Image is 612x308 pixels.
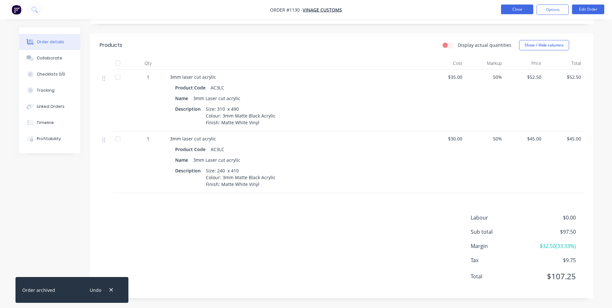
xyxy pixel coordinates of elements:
button: Close [501,5,533,14]
div: Order details [37,39,64,45]
button: Collaborate [19,50,80,66]
span: 1 [147,74,149,80]
div: Timeline [37,120,54,126]
a: Vinage Customs [303,7,342,13]
button: Profitability [19,131,80,147]
button: Linked Orders [19,98,80,115]
span: Total [471,272,528,280]
span: $9.75 [528,256,576,264]
span: $52.50 [547,74,581,80]
div: Size: 240 x 410 Colour: 3mm Matte Black Acrylic Finish: Matte White Vinyl [203,166,278,189]
button: Order details [19,34,80,50]
div: Size: 310 x 490 Colour: 3mm Matte Black Acrylic Finish: Matte White Vinyl [203,104,278,127]
span: $107.25 [528,271,576,282]
span: $52.50 [507,74,542,80]
button: Checklists 0/0 [19,66,80,82]
span: Margin [471,242,528,250]
span: Order #1130 - [270,7,303,13]
div: Total [544,57,584,70]
div: Tracking [37,87,55,93]
div: Cost [426,57,465,70]
span: 3mm laser cut acrylic [170,136,216,142]
div: Qty [129,57,167,70]
span: Sub total [471,228,528,236]
button: Timeline [19,115,80,131]
span: 3mm laser cut acrylic [170,74,216,80]
div: 3mm Laser cut acrylic [191,155,243,165]
div: Description [175,166,203,175]
span: $32.50 ( 33.33 %) [528,242,576,250]
div: AC3LC [208,145,227,154]
div: Product Code [175,145,208,154]
div: 3mm Laser cut acrylic [191,94,243,103]
div: AC3LC [208,83,227,92]
button: Tracking [19,82,80,98]
div: Name [175,94,191,103]
span: $0.00 [528,214,576,221]
div: Name [175,155,191,165]
div: Linked Orders [37,104,65,109]
span: $45.00 [507,135,542,142]
span: $30.00 [428,135,463,142]
div: Markup [465,57,505,70]
span: Labour [471,214,528,221]
div: Products [100,41,122,49]
span: $97.50 [528,228,576,236]
button: Show / Hide columns [519,40,569,50]
button: Edit Order [572,5,604,14]
button: Undo [86,286,105,294]
span: 50% [467,74,502,80]
span: Tax [471,256,528,264]
span: $35.00 [428,74,463,80]
img: Factory [12,5,21,15]
span: 50% [467,135,502,142]
label: Display actual quantities [458,42,511,48]
div: Product Code [175,83,208,92]
div: Price [505,57,544,70]
div: Collaborate [37,55,62,61]
div: Description [175,104,203,114]
div: Order archived [22,287,55,293]
div: Profitability [37,136,61,142]
button: Options [537,5,569,15]
div: Checklists 0/0 [37,71,65,77]
span: 1 [147,135,149,142]
span: $45.00 [547,135,581,142]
